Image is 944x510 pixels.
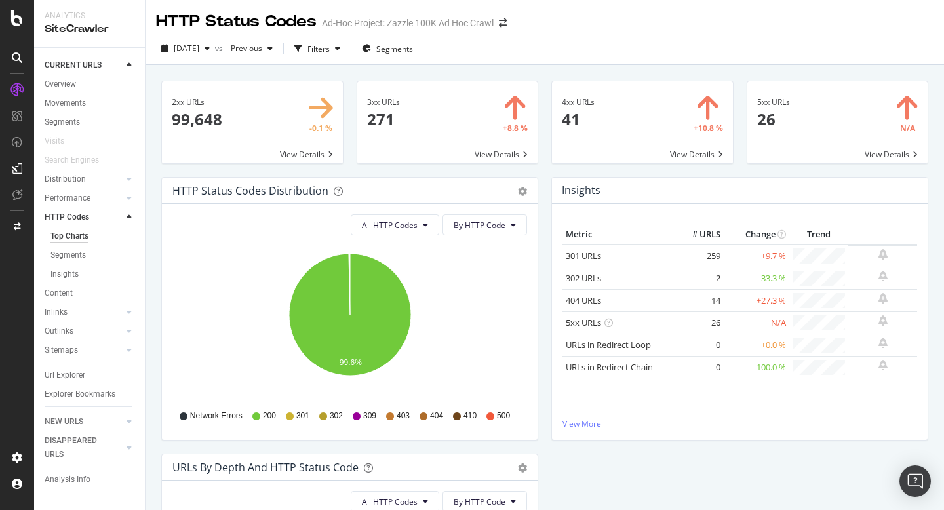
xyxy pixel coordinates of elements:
[566,361,653,373] a: URLs in Redirect Chain
[724,356,789,378] td: -100.0 %
[45,415,123,429] a: NEW URLS
[50,248,136,262] a: Segments
[45,415,83,429] div: NEW URLS
[45,305,123,319] a: Inlinks
[671,225,724,245] th: # URLS
[724,311,789,334] td: N/A
[226,43,262,54] span: Previous
[878,271,888,281] div: bell-plus
[190,410,243,422] span: Network Errors
[45,368,136,382] a: Url Explorer
[45,343,123,357] a: Sitemaps
[45,96,136,110] a: Movements
[45,134,77,148] a: Visits
[899,465,931,497] div: Open Intercom Messenger
[878,338,888,348] div: bell-plus
[671,289,724,311] td: 14
[351,214,439,235] button: All HTTP Codes
[45,115,136,129] a: Segments
[45,434,111,461] div: DISAPPEARED URLS
[45,473,90,486] div: Analysis Info
[566,339,651,351] a: URLs in Redirect Loop
[45,153,112,167] a: Search Engines
[172,246,527,398] svg: A chart.
[45,134,64,148] div: Visits
[226,38,278,59] button: Previous
[174,43,199,54] span: 2025 Aug. 8th
[45,153,99,167] div: Search Engines
[45,58,123,72] a: CURRENT URLS
[789,225,848,245] th: Trend
[45,77,76,91] div: Overview
[45,10,134,22] div: Analytics
[263,410,276,422] span: 200
[363,410,376,422] span: 309
[322,16,494,29] div: Ad-Hoc Project: Zazzle 100K Ad Hoc Crawl
[50,267,79,281] div: Insights
[562,182,600,199] h4: Insights
[50,229,88,243] div: Top Charts
[45,58,102,72] div: CURRENT URLS
[45,434,123,461] a: DISAPPEARED URLS
[376,43,413,54] span: Segments
[671,334,724,356] td: 0
[45,210,89,224] div: HTTP Codes
[430,410,443,422] span: 404
[45,324,123,338] a: Outlinks
[156,10,317,33] div: HTTP Status Codes
[454,496,505,507] span: By HTTP Code
[45,343,78,357] div: Sitemaps
[45,368,85,382] div: Url Explorer
[45,473,136,486] a: Analysis Info
[566,294,601,306] a: 404 URLs
[442,214,527,235] button: By HTTP Code
[340,358,362,367] text: 99.6%
[296,410,309,422] span: 301
[45,22,134,37] div: SiteCrawler
[45,286,136,300] a: Content
[45,96,86,110] div: Movements
[172,184,328,197] div: HTTP Status Codes Distribution
[362,220,418,231] span: All HTTP Codes
[499,18,507,28] div: arrow-right-arrow-left
[562,225,671,245] th: Metric
[671,356,724,378] td: 0
[50,267,136,281] a: Insights
[156,38,215,59] button: [DATE]
[724,289,789,311] td: +27.3 %
[45,387,136,401] a: Explorer Bookmarks
[45,210,123,224] a: HTTP Codes
[397,410,410,422] span: 403
[724,334,789,356] td: +0.0 %
[671,267,724,289] td: 2
[172,461,359,474] div: URLs by Depth and HTTP Status Code
[357,38,418,59] button: Segments
[307,43,330,54] div: Filters
[50,229,136,243] a: Top Charts
[518,187,527,196] div: gear
[724,225,789,245] th: Change
[566,317,601,328] a: 5xx URLs
[289,38,345,59] button: Filters
[362,496,418,507] span: All HTTP Codes
[45,324,73,338] div: Outlinks
[45,191,123,205] a: Performance
[215,43,226,54] span: vs
[45,305,68,319] div: Inlinks
[671,245,724,267] td: 259
[724,245,789,267] td: +9.7 %
[671,311,724,334] td: 26
[330,410,343,422] span: 302
[497,410,510,422] span: 500
[878,249,888,260] div: bell-plus
[878,360,888,370] div: bell-plus
[566,272,601,284] a: 302 URLs
[518,463,527,473] div: gear
[724,267,789,289] td: -33.3 %
[562,418,917,429] a: View More
[45,115,80,129] div: Segments
[454,220,505,231] span: By HTTP Code
[45,172,86,186] div: Distribution
[45,77,136,91] a: Overview
[45,387,115,401] div: Explorer Bookmarks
